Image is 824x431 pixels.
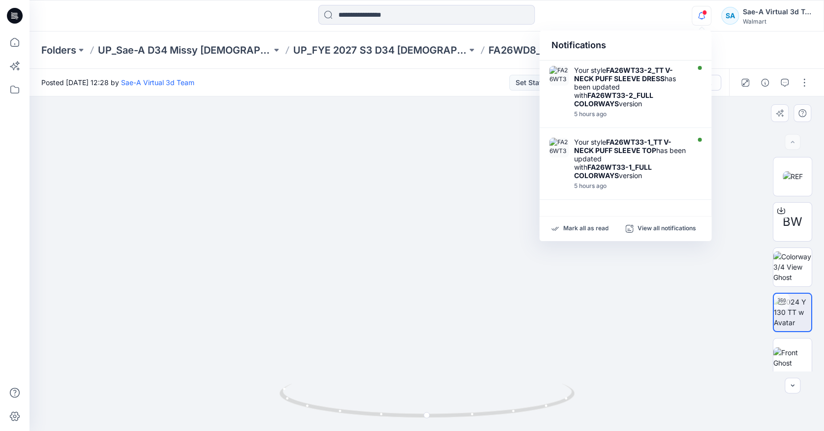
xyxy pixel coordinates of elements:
img: 2024 Y 130 TT w Avatar [774,297,811,328]
strong: FA26WT33-1_FULL COLORWAYS [574,163,651,180]
a: Sae-A Virtual 3d Team [121,78,194,87]
div: Your style has been updated with version [574,66,687,108]
div: SA [721,7,739,25]
p: FA26WD8_BLOUSON SLEEVE TIERED MIDI DRESS [488,43,662,57]
strong: FA26WT33-1_TT V-NECK PUFF SLEEVE TOP [574,138,671,154]
div: Wednesday, September 24, 2025 16:38 [574,183,687,189]
strong: FA26WT33-2_TT V-NECK PUFF SLEEVE DRESS [574,66,672,83]
img: FA26WT33-2_FULL COLORWAYS [549,66,569,86]
div: Sae-A Virtual 3d Team [743,6,812,18]
a: UP_FYE 2027 S3 D34 [DEMOGRAPHIC_DATA] Dresses [293,43,467,57]
p: Mark all as read [563,224,608,233]
div: Your style has been updated with version [574,138,687,180]
button: Details [757,75,773,91]
span: Posted [DATE] 12:28 by [41,77,194,88]
div: Walmart [743,18,812,25]
div: Wednesday, September 24, 2025 16:57 [574,111,687,118]
img: Colorway 3/4 View Ghost [773,251,812,282]
p: View all notifications [637,224,696,233]
div: Notifications [539,31,711,61]
img: Front Ghost [773,347,812,368]
img: FA26WT33-1_FULL COLORWAYS [549,138,569,157]
span: BW [783,213,802,231]
img: REF [783,171,803,182]
a: UP_Sae-A D34 Missy [DEMOGRAPHIC_DATA] Dresses [98,43,272,57]
strong: FA26WT33-2_FULL COLORWAYS [574,91,653,108]
a: Folders [41,43,76,57]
